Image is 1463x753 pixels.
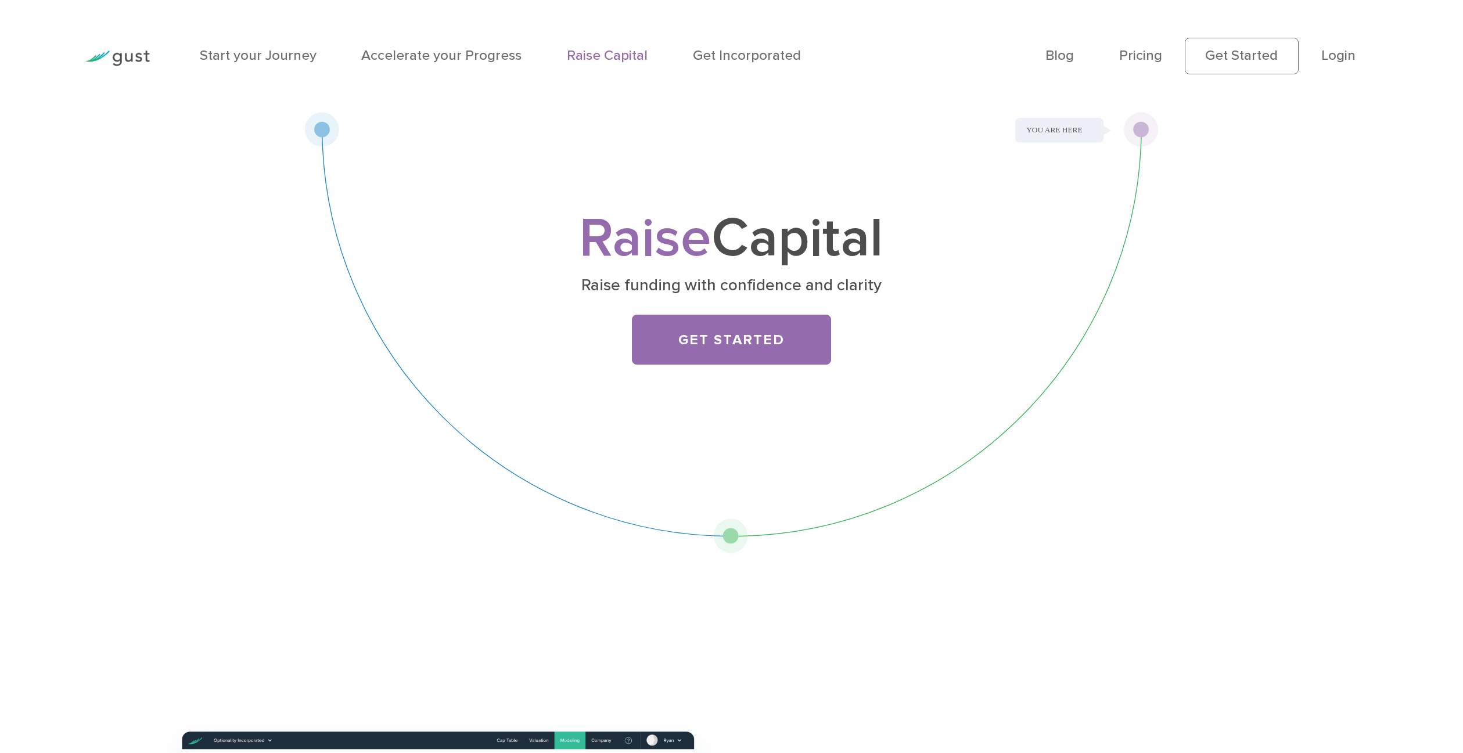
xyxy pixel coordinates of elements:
[1321,47,1356,64] a: Login
[1045,47,1074,64] a: Blog
[361,47,522,64] a: Accelerate your Progress
[430,275,1033,296] p: Raise funding with confidence and clarity
[632,315,831,365] a: Get Started
[424,214,1039,263] h1: Capital
[567,47,648,64] a: Raise Capital
[200,47,317,64] a: Start your Journey
[693,47,801,64] a: Get Incorporated
[85,51,150,66] img: Gust Logo
[1185,38,1299,75] a: Get Started
[1119,47,1162,64] a: Pricing
[579,206,711,271] span: Raise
